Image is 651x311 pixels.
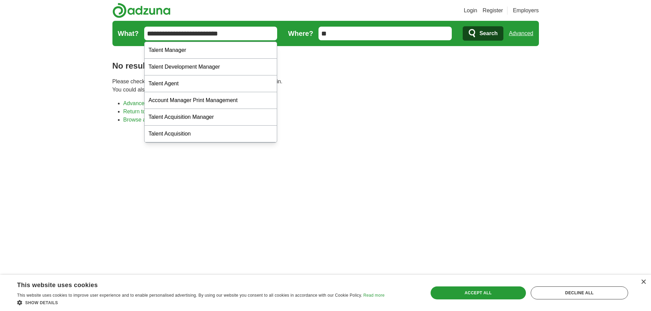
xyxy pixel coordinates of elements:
div: Accept all [431,286,526,299]
div: Decline all [531,286,628,299]
button: Search [463,26,503,41]
label: What? [118,28,139,39]
span: Show details [25,300,58,305]
a: Return to the home page and start again [123,109,221,114]
div: This website uses cookies [17,279,367,289]
a: Register [483,6,503,15]
a: Read more, opens a new window [363,293,384,298]
div: Show details [17,299,384,306]
span: Search [479,27,498,40]
h1: No results found [112,60,539,72]
p: Please check your spelling or enter another search term and try again. You could also try one of ... [112,77,539,94]
a: Browse all live results across the [GEOGRAPHIC_DATA] [123,117,261,123]
a: Advanced [509,27,533,40]
div: Close [641,280,646,285]
a: Login [464,6,477,15]
label: Where? [288,28,313,39]
img: Adzuna logo [112,3,171,18]
a: Advanced search [123,100,166,106]
a: Employers [513,6,539,15]
span: This website uses cookies to improve user experience and to enable personalised advertising. By u... [17,293,362,298]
